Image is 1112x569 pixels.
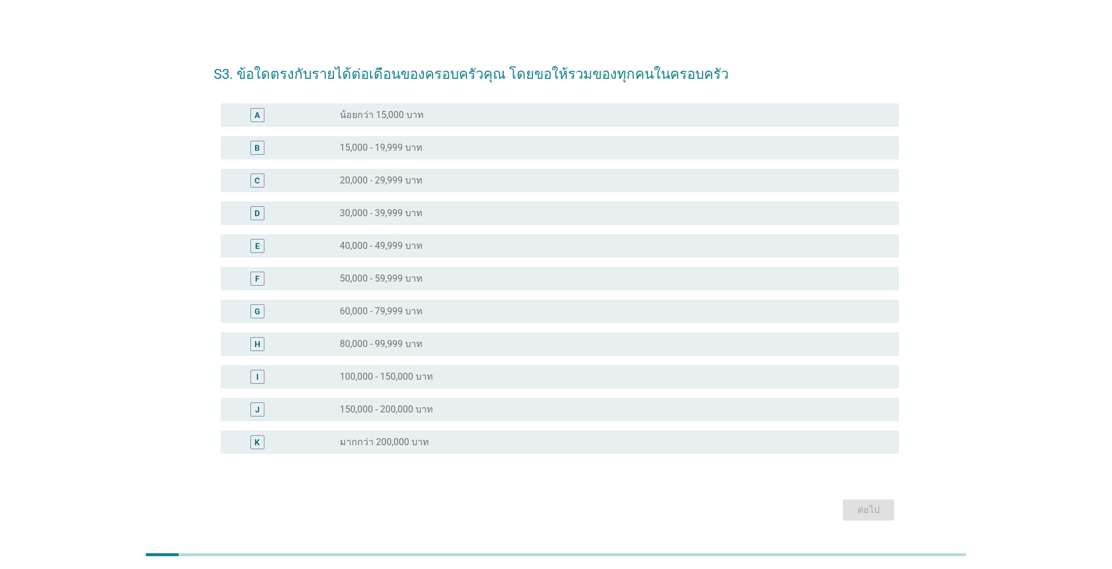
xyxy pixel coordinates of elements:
[340,306,423,317] label: 60,000 - 79,999 บาท
[255,338,260,350] div: H
[340,404,433,415] label: 150,000 - 200,000 บาท
[256,370,259,383] div: I
[255,403,260,415] div: J
[340,142,423,154] label: 15,000 - 19,999 บาท
[255,305,260,317] div: G
[340,175,423,186] label: 20,000 - 29,999 บาท
[340,338,423,350] label: 80,000 - 99,999 บาท
[255,174,260,186] div: C
[255,272,260,284] div: F
[255,109,260,121] div: A
[255,240,260,252] div: E
[340,240,423,252] label: 40,000 - 49,999 บาท
[255,141,260,154] div: B
[255,207,260,219] div: D
[340,436,429,448] label: มากกว่า 200,000 บาท
[340,371,433,383] label: 100,000 - 150,000 บาท
[214,52,899,85] h2: S3. ข้อใดตรงกับรายได้ต่อเดือนของครอบครัวคุณ โดยขอให้รวมของทุกคนในครอบครัว
[340,109,424,121] label: น้อยกว่า 15,000 บาท
[255,436,260,448] div: K
[340,207,423,219] label: 30,000 - 39,999 บาท
[340,273,423,284] label: 50,000 - 59,999 บาท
